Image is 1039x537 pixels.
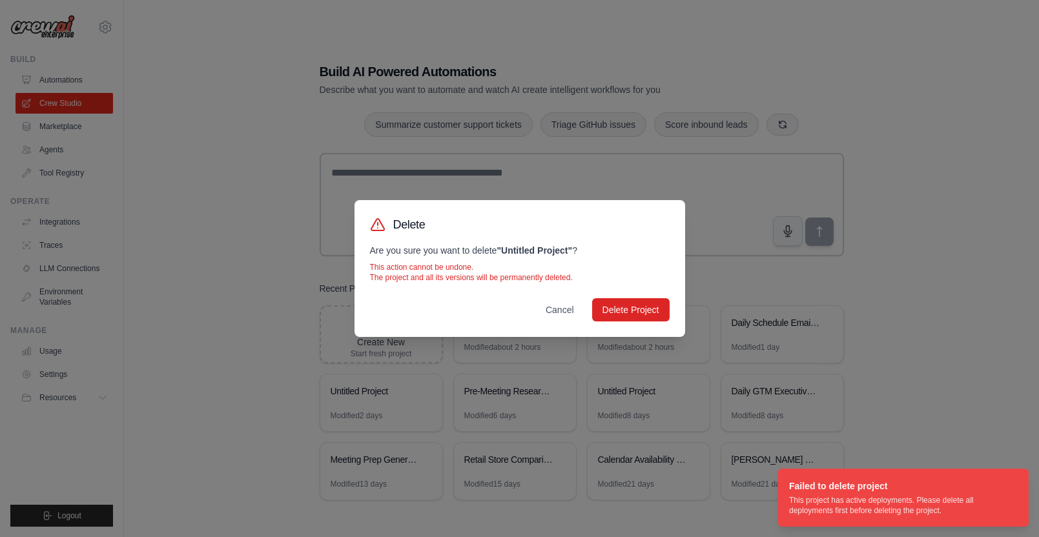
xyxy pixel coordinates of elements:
[789,480,1013,492] div: Failed to delete project
[592,298,670,321] button: Delete Project
[535,298,584,321] button: Cancel
[974,475,1039,537] iframe: Chat Widget
[370,272,670,283] p: The project and all its versions will be permanently deleted.
[393,216,426,234] h3: Delete
[370,262,670,272] p: This action cannot be undone.
[370,244,670,257] p: Are you sure you want to delete ?
[789,495,1013,516] div: This project has active deployments. Please delete all deployments first before deleting the proj...
[497,245,572,256] strong: " Untitled Project "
